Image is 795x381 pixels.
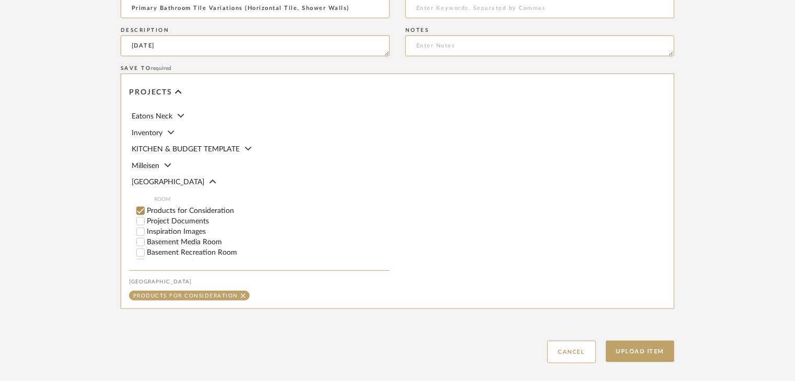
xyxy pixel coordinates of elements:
span: Inventory [132,129,162,137]
div: Save To [121,65,674,72]
label: Basement Media Room [147,239,390,246]
label: Project Documents [147,218,390,225]
div: Description [121,27,390,33]
span: required [151,66,172,71]
label: Basement Bathroom [147,259,390,267]
div: Products for Consideration [133,293,238,299]
span: ROOM [154,195,390,204]
span: Eatons Neck [132,113,172,120]
button: Upload Item [606,341,675,362]
div: Notes [405,27,674,33]
label: Basement Recreation Room [147,249,390,256]
span: [GEOGRAPHIC_DATA] [132,178,204,186]
span: Milleisen [132,162,159,170]
span: KITCHEN & BUDGET TEMPLATE [132,146,240,153]
button: Cancel [547,341,596,363]
label: Products for Consideration [147,207,390,215]
label: Inspiration Images [147,228,390,235]
div: [GEOGRAPHIC_DATA] [129,279,390,285]
span: Projects [129,88,172,97]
